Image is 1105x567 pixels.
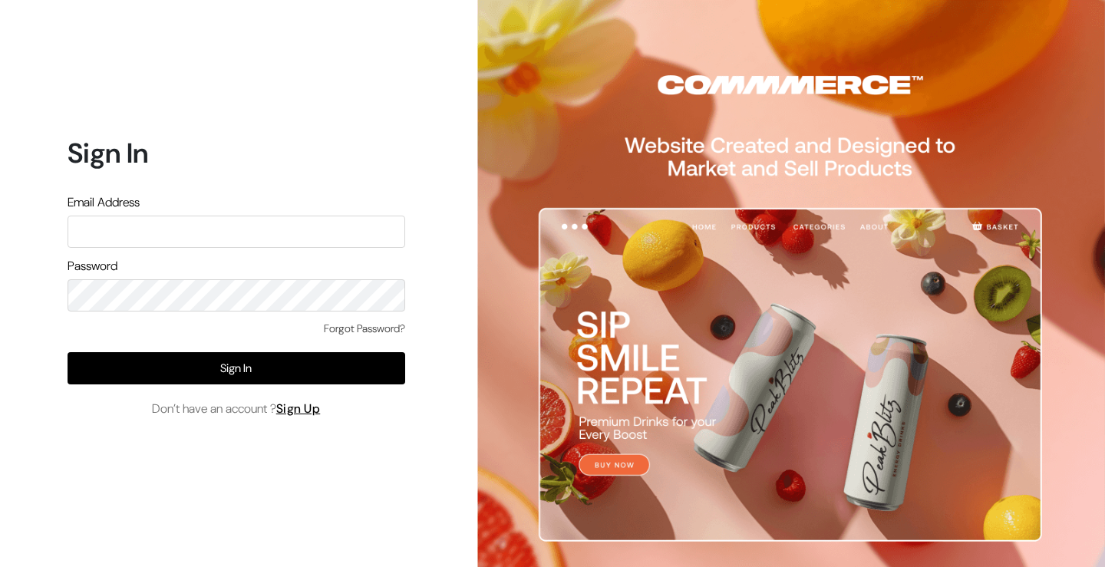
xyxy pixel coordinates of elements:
[152,400,321,418] span: Don’t have an account ?
[68,257,117,275] label: Password
[276,401,321,417] a: Sign Up
[68,193,140,212] label: Email Address
[68,352,405,384] button: Sign In
[68,137,405,170] h1: Sign In
[324,321,405,337] a: Forgot Password?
